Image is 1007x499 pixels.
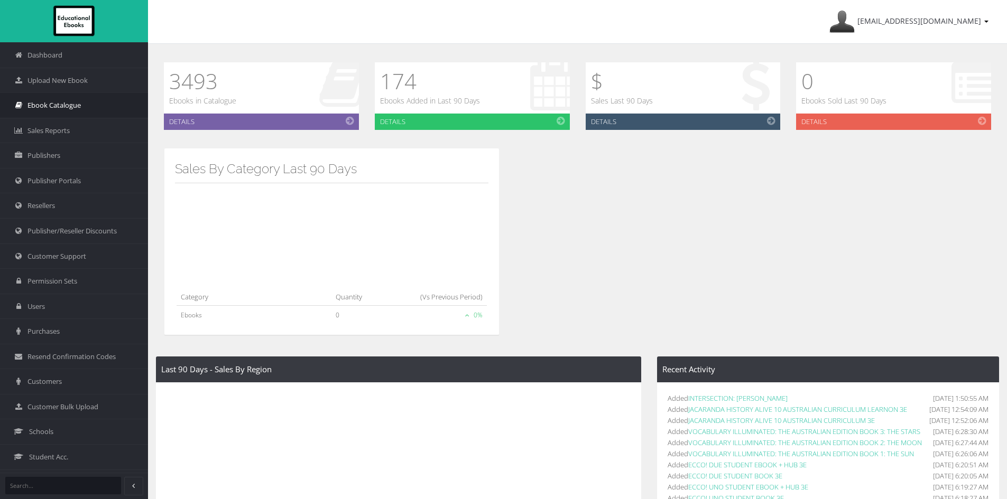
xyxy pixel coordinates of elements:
[5,477,121,494] input: Search...
[27,50,62,60] span: Dashboard
[668,393,988,404] li: Added
[688,393,788,403] a: INTERSECTION: [PERSON_NAME]
[177,306,331,325] td: Ebooks
[591,68,653,95] h1: $
[857,16,981,26] span: [EMAIL_ADDRESS][DOMAIN_NAME]
[177,286,331,306] th: Category
[933,393,988,404] span: [DATE] 1:50:55 AM
[383,286,487,306] th: (Vs Previous Period)
[27,402,98,412] span: Customer Bulk Upload
[331,306,383,325] td: 0
[591,95,653,107] p: Sales Last 90 Days
[29,427,53,437] span: Schools
[668,459,988,470] li: Added
[27,226,117,236] span: Publisher/Reseller Discounts
[688,460,807,469] a: ECCO! DUE STUDENT EBOOK + HUB 3E
[331,286,383,306] th: Quantity
[688,438,922,447] a: VOCABULARY ILLUMINATED: THE AUSTRALIAN EDITION BOOK 2: THE MOON
[27,201,55,211] span: Resellers
[688,416,875,425] a: JACARANDA HISTORY ALIVE 10 AUSTRALIAN CURRICULUM 3E
[688,404,907,414] a: JACARANDA HISTORY ALIVE 10 AUSTRALIAN CURRICULUM LEARNON 3E
[169,68,236,95] h1: 3493
[27,352,116,362] span: Resend Confirmation Codes
[933,470,988,482] span: [DATE] 6:20:05 AM
[801,68,886,95] h1: 0
[929,404,988,415] span: [DATE] 12:54:09 AM
[27,100,81,110] span: Ebook Catalogue
[27,126,70,136] span: Sales Reports
[380,68,480,95] h1: 174
[933,459,988,470] span: [DATE] 6:20:51 AM
[668,437,988,448] li: Added
[668,482,988,493] li: Added
[380,95,480,107] p: Ebooks Added in Last 90 Days
[27,251,86,261] span: Customer Support
[375,114,570,130] a: Details
[688,471,782,481] a: ECCO! DUE STUDENT BOOK 3E
[668,404,988,415] li: Added
[27,302,45,312] span: Users
[668,470,988,482] li: Added
[933,437,988,448] span: [DATE] 6:27:44 AM
[27,150,60,161] span: Publishers
[668,415,988,426] li: Added
[383,306,487,325] td: 0%
[929,415,988,426] span: [DATE] 12:52:06 AM
[688,427,920,436] a: VOCABULARY ILLUMINATED: THE AUSTRALIAN EDITION BOOK 3: THE STARS
[175,162,488,176] h3: Sales By Category Last 90 Days
[668,448,988,459] li: Added
[27,176,81,186] span: Publisher Portals
[668,426,988,437] li: Added
[27,276,77,286] span: Permission Sets
[169,95,236,107] p: Ebooks in Catalogue
[586,114,781,130] a: Details
[933,426,988,437] span: [DATE] 6:28:30 AM
[161,365,636,374] h4: Last 90 Days - Sales By Region
[164,114,359,130] a: Details
[801,95,886,107] p: Ebooks Sold Last 90 Days
[29,452,68,462] span: Student Acc.
[27,76,88,86] span: Upload New Ebook
[933,448,988,459] span: [DATE] 6:26:06 AM
[796,114,991,130] a: Details
[662,365,994,374] h4: Recent Activity
[688,482,808,492] a: ECCO! UNO STUDENT EBOOK + HUB 3E
[688,449,914,458] a: VOCABULARY ILLUMINATED: THE AUSTRALIAN EDITION BOOK 1: THE SUN
[829,9,855,34] img: Avatar
[27,376,62,387] span: Customers
[27,326,60,336] span: Purchases
[933,482,988,493] span: [DATE] 6:19:27 AM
